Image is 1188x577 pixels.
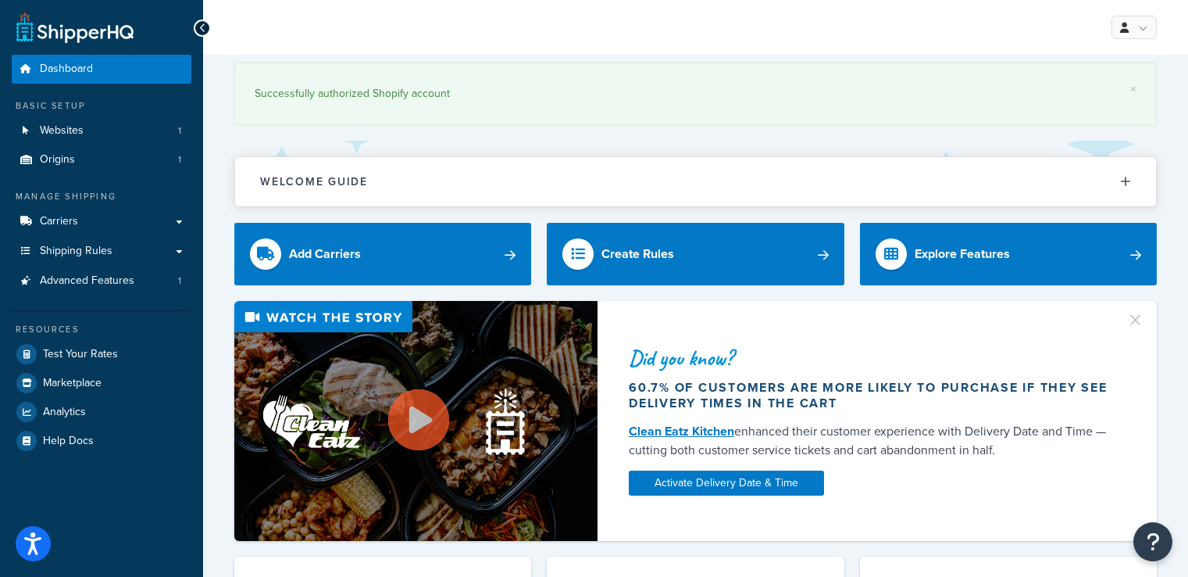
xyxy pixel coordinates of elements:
a: Test Your Rates [12,340,191,368]
div: enhanced their customer experience with Delivery Date and Time — cutting both customer service ti... [629,422,1114,460]
a: Create Rules [547,223,844,285]
a: Add Carriers [234,223,531,285]
a: Clean Eatz Kitchen [629,422,734,440]
span: Advanced Features [40,274,134,288]
a: Activate Delivery Date & Time [629,471,824,496]
a: Websites1 [12,116,191,145]
div: Explore Features [915,243,1010,265]
span: 1 [178,274,181,288]
a: × [1130,83,1136,95]
span: Websites [40,124,84,138]
span: Marketplace [43,377,102,390]
span: Origins [40,153,75,167]
div: Basic Setup [12,99,191,113]
span: Analytics [43,406,86,419]
a: Marketplace [12,369,191,397]
div: Resources [12,323,191,336]
div: Create Rules [601,243,674,265]
a: Help Docs [12,427,191,455]
button: Welcome Guide [235,157,1156,206]
a: Analytics [12,398,191,426]
div: Did you know? [629,347,1114,369]
span: 1 [178,153,181,167]
span: Test Your Rates [43,348,118,361]
span: Shipping Rules [40,245,112,258]
a: Carriers [12,207,191,236]
span: Help Docs [43,435,94,448]
span: Carriers [40,215,78,228]
span: Dashboard [40,63,93,76]
div: 60.7% of customers are more likely to purchase if they see delivery times in the cart [629,380,1114,411]
li: Advanced Features [12,267,191,296]
a: Origins1 [12,145,191,174]
div: Successfully authorized Shopify account [255,83,1136,105]
img: Video thumbnail [234,301,598,541]
span: 1 [178,124,181,138]
li: Websites [12,116,191,145]
div: Add Carriers [289,243,361,265]
a: Shipping Rules [12,237,191,266]
a: Explore Features [860,223,1157,285]
a: Dashboard [12,55,191,84]
div: Manage Shipping [12,190,191,203]
a: Advanced Features1 [12,267,191,296]
li: Origins [12,145,191,174]
h2: Welcome Guide [260,176,368,188]
button: Open Resource Center [1133,522,1172,561]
